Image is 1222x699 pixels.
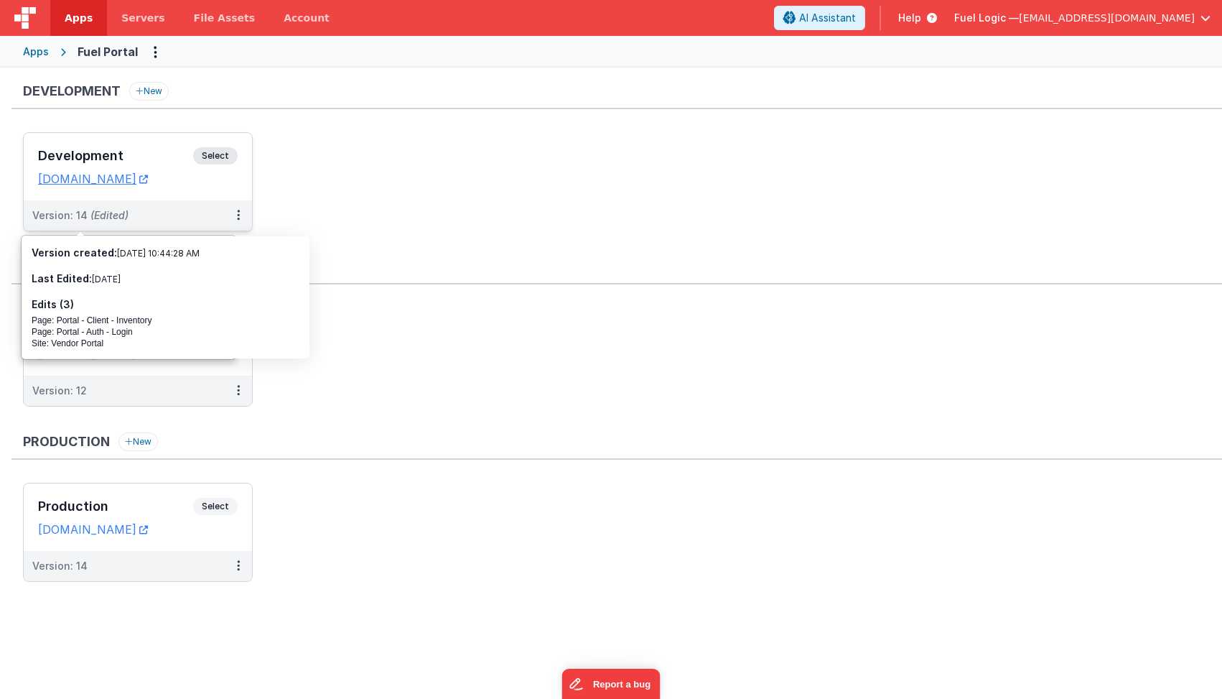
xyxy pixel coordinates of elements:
span: File Assets [194,11,256,25]
button: New [129,82,169,101]
div: Version: 14 [32,559,88,573]
div: Version: 12 [32,384,87,398]
h3: Last Edited: [32,272,300,286]
h3: Version created: [32,246,300,260]
h3: Development [23,84,121,98]
span: Select [193,147,238,165]
div: Site: Vendor Portal [32,338,300,349]
h3: Development [38,149,193,163]
h3: Edits (3) [32,297,300,312]
span: Apps [65,11,93,25]
iframe: Marker.io feedback button [562,669,661,699]
button: Options [144,40,167,63]
div: Fuel Portal [78,43,138,60]
button: AI Assistant [774,6,865,30]
h3: Production [38,499,193,514]
span: Servers [121,11,164,25]
span: Select [193,498,238,515]
span: Help [898,11,921,25]
span: AI Assistant [799,11,856,25]
button: New [118,432,158,451]
button: Fuel Logic — [EMAIL_ADDRESS][DOMAIN_NAME] [954,11,1211,25]
a: [DOMAIN_NAME] [38,522,148,537]
div: Apps [23,45,49,59]
h3: Production [23,435,110,449]
div: Page: Portal - Auth - Login [32,326,300,338]
span: [DATE] [92,274,121,284]
span: (Edited) [90,209,129,221]
a: [DOMAIN_NAME] [38,172,148,186]
div: Version: 14 [32,208,129,223]
span: Fuel Logic — [954,11,1019,25]
span: [DATE] 10:44:28 AM [117,248,200,259]
div: Page: Portal - Client - Inventory [32,315,300,326]
span: [EMAIL_ADDRESS][DOMAIN_NAME] [1019,11,1195,25]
